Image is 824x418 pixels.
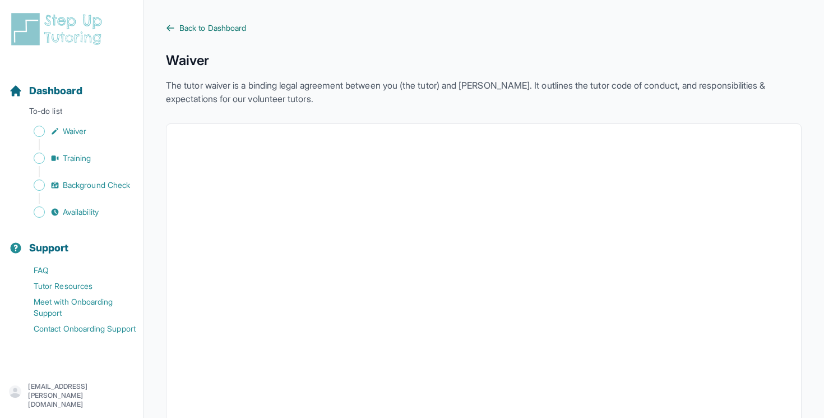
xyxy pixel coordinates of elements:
[9,123,143,139] a: Waiver
[63,180,130,191] span: Background Check
[9,177,143,193] a: Background Check
[9,204,143,220] a: Availability
[29,83,82,99] span: Dashboard
[179,22,246,34] span: Back to Dashboard
[63,206,99,218] span: Availability
[9,294,143,321] a: Meet with Onboarding Support
[4,222,138,260] button: Support
[9,11,109,47] img: logo
[9,263,143,278] a: FAQ
[4,105,138,121] p: To-do list
[9,382,134,409] button: [EMAIL_ADDRESS][PERSON_NAME][DOMAIN_NAME]
[9,150,143,166] a: Training
[9,278,143,294] a: Tutor Resources
[28,382,134,409] p: [EMAIL_ADDRESS][PERSON_NAME][DOMAIN_NAME]
[166,79,802,105] p: The tutor waiver is a binding legal agreement between you (the tutor) and [PERSON_NAME]. It outli...
[9,321,143,337] a: Contact Onboarding Support
[29,240,69,256] span: Support
[166,22,802,34] a: Back to Dashboard
[166,52,802,70] h1: Waiver
[9,83,82,99] a: Dashboard
[63,153,91,164] span: Training
[4,65,138,103] button: Dashboard
[63,126,86,137] span: Waiver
